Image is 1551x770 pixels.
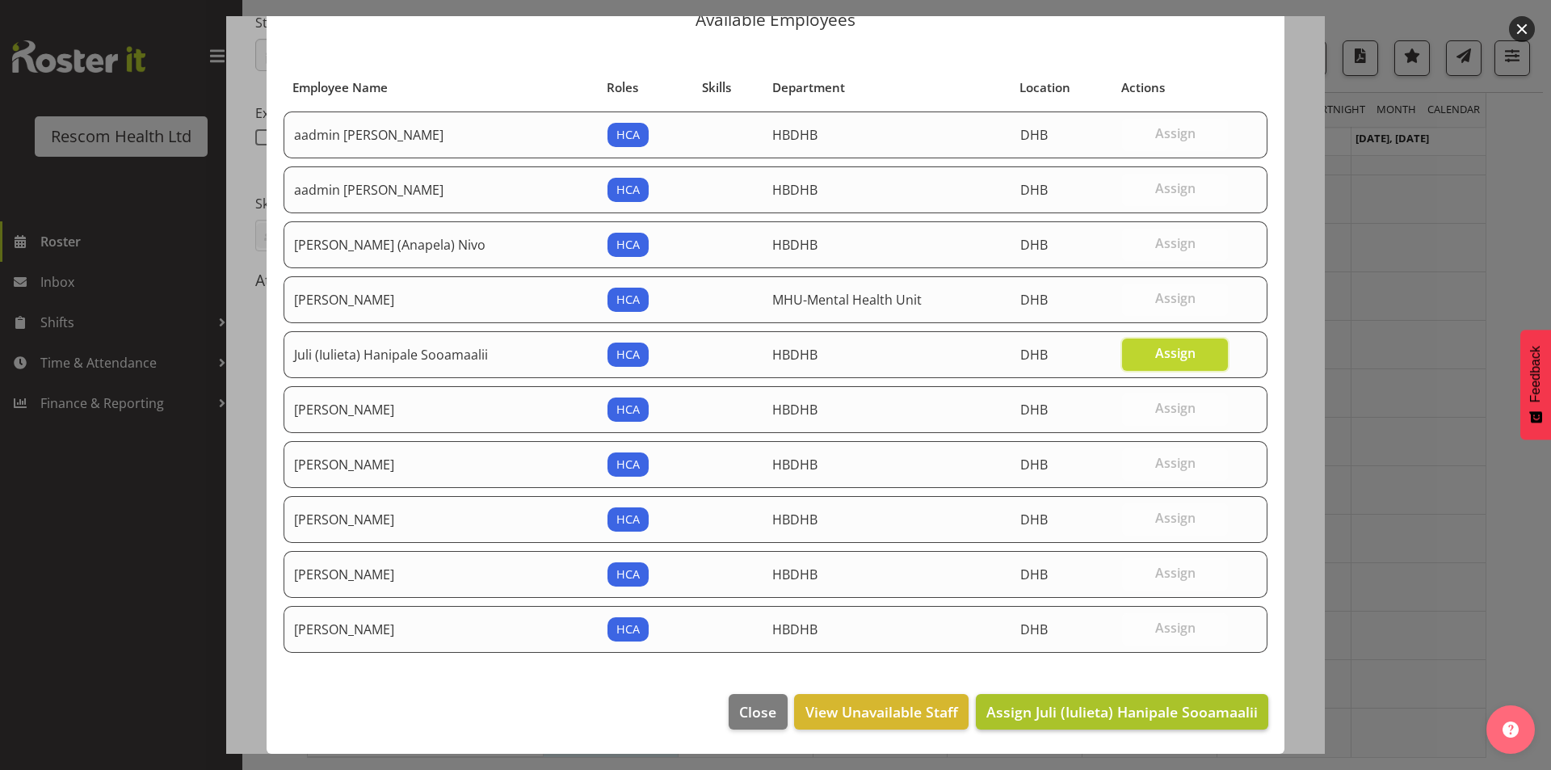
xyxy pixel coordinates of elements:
img: help-xxl-2.png [1503,722,1519,738]
span: DHB [1020,456,1048,473]
button: Close [729,694,787,730]
span: Close [739,701,776,722]
span: Assign [1155,125,1196,141]
span: Assign [1155,345,1196,361]
span: HCA [616,401,640,419]
button: View Unavailable Staff [794,694,968,730]
span: Assign [1155,565,1196,581]
span: HCA [616,621,640,638]
span: MHU-Mental Health Unit [772,291,922,309]
td: [PERSON_NAME] [284,276,598,323]
span: Location [1019,78,1070,97]
span: Roles [607,78,638,97]
span: HBDHB [772,236,818,254]
td: [PERSON_NAME] [284,386,598,433]
span: DHB [1020,621,1048,638]
span: HCA [616,346,640,364]
span: DHB [1020,126,1048,144]
td: [PERSON_NAME] [284,496,598,543]
td: [PERSON_NAME] [284,441,598,488]
span: Assign [1155,290,1196,306]
span: Assign [1155,455,1196,471]
td: [PERSON_NAME] (Anapela) Nivo [284,221,598,268]
span: HCA [616,291,640,309]
td: aadmin [PERSON_NAME] [284,166,598,213]
span: DHB [1020,181,1048,199]
p: Available Employees [283,11,1268,28]
span: DHB [1020,346,1048,364]
span: HCA [616,566,640,583]
td: aadmin [PERSON_NAME] [284,112,598,158]
button: Assign Juli (Iulieta) Hanipale Sooamaalii [976,694,1268,730]
span: Feedback [1528,346,1543,402]
span: Assign [1155,400,1196,416]
span: DHB [1020,236,1048,254]
span: Skills [702,78,731,97]
span: Assign Juli (Iulieta) Hanipale Sooamaalii [986,702,1258,722]
span: DHB [1020,401,1048,419]
span: Assign [1155,180,1196,196]
td: Juli (Iulieta) Hanipale Sooamaalii [284,331,598,378]
span: View Unavailable Staff [805,701,958,722]
span: DHB [1020,511,1048,528]
span: HBDHB [772,621,818,638]
span: Assign [1155,510,1196,526]
button: Feedback - Show survey [1520,330,1551,440]
span: HBDHB [772,126,818,144]
span: HCA [616,236,640,254]
span: HBDHB [772,566,818,583]
span: HCA [616,456,640,473]
span: HBDHB [772,401,818,419]
span: DHB [1020,566,1048,583]
span: Employee Name [292,78,388,97]
span: HBDHB [772,511,818,528]
span: Assign [1155,620,1196,636]
span: Department [772,78,845,97]
span: DHB [1020,291,1048,309]
span: HBDHB [772,346,818,364]
span: HCA [616,126,640,144]
td: [PERSON_NAME] [284,606,598,653]
span: HCA [616,181,640,199]
span: HBDHB [772,456,818,473]
span: HCA [616,511,640,528]
span: Assign [1155,235,1196,251]
span: Actions [1121,78,1165,97]
span: HBDHB [772,181,818,199]
td: [PERSON_NAME] [284,551,598,598]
